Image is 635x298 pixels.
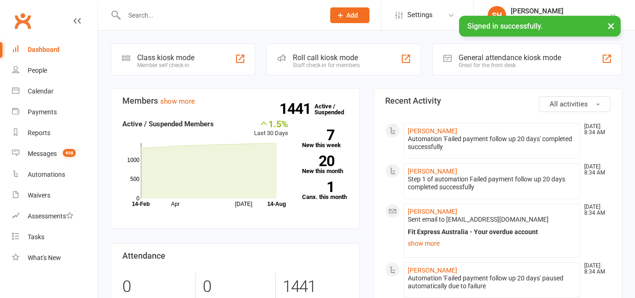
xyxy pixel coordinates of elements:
a: Messages 498 [12,143,97,164]
a: show more [160,97,195,106]
div: Automations [28,171,65,178]
span: Add [346,12,358,19]
a: Tasks [12,227,97,248]
div: SH [488,6,506,25]
div: Class kiosk mode [137,53,194,62]
h3: Members [122,96,348,106]
time: [DATE] 8:34 AM [580,124,610,136]
a: 1Canx. this month [302,181,348,200]
div: Step 1 of automation Failed payment follow up 20 days completed successfully [408,175,576,191]
div: Member self check-in [137,62,194,68]
div: Calendar [28,87,54,95]
div: General attendance kiosk mode [459,53,561,62]
div: Great for the front desk [459,62,561,68]
a: Waivers [12,185,97,206]
div: Last 30 Days [254,118,288,138]
span: Signed in successfully. [467,22,543,31]
div: Automation 'Failed payment follow up 20 days' completed successfully [408,135,576,151]
input: Search... [121,9,318,22]
a: Dashboard [12,39,97,60]
a: Calendar [12,81,97,102]
span: 498 [63,149,76,157]
span: Sent email to [EMAIL_ADDRESS][DOMAIN_NAME] [408,216,549,223]
a: Reports [12,123,97,143]
div: Assessments [28,212,73,220]
div: What's New [28,254,61,261]
a: [PERSON_NAME] [408,208,457,215]
div: Fit Express - [GEOGRAPHIC_DATA] [511,15,609,24]
a: Payments [12,102,97,123]
h3: Attendance [122,251,348,261]
button: All activities [539,96,611,112]
a: People [12,60,97,81]
div: Waivers [28,192,50,199]
a: Assessments [12,206,97,227]
div: Dashboard [28,46,60,53]
strong: Active / Suspended Members [122,120,214,128]
a: [PERSON_NAME] [408,267,457,274]
a: [PERSON_NAME] [408,168,457,175]
strong: 1 [302,180,334,194]
a: 1441Active / Suspended [314,96,355,122]
a: 7New this week [302,130,348,148]
div: [PERSON_NAME] [511,7,609,15]
strong: 20 [302,154,334,168]
div: Tasks [28,233,44,241]
div: Messages [28,150,57,157]
span: All activities [550,100,588,108]
h3: Recent Activity [385,96,611,106]
div: Automation 'Failed payment follow up 20 days' paused automatically due to failure [408,274,576,290]
a: Clubworx [11,9,34,32]
a: What's New [12,248,97,268]
time: [DATE] 8:34 AM [580,164,610,176]
button: × [603,16,619,36]
div: People [28,67,47,74]
div: Fit Express Australia - Your overdue account [408,228,576,236]
span: Settings [407,5,433,25]
a: show more [408,237,576,250]
div: Reports [28,129,50,137]
strong: 7 [302,128,334,142]
div: Staff check-in for members [293,62,360,68]
div: Roll call kiosk mode [293,53,360,62]
strong: 1441 [279,102,314,116]
a: Automations [12,164,97,185]
time: [DATE] 8:34 AM [580,263,610,275]
div: 1.5% [254,118,288,129]
a: [PERSON_NAME] [408,127,457,135]
button: Add [330,7,369,23]
a: 20New this month [302,155,348,174]
div: Payments [28,108,57,116]
time: [DATE] 8:34 AM [580,204,610,216]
